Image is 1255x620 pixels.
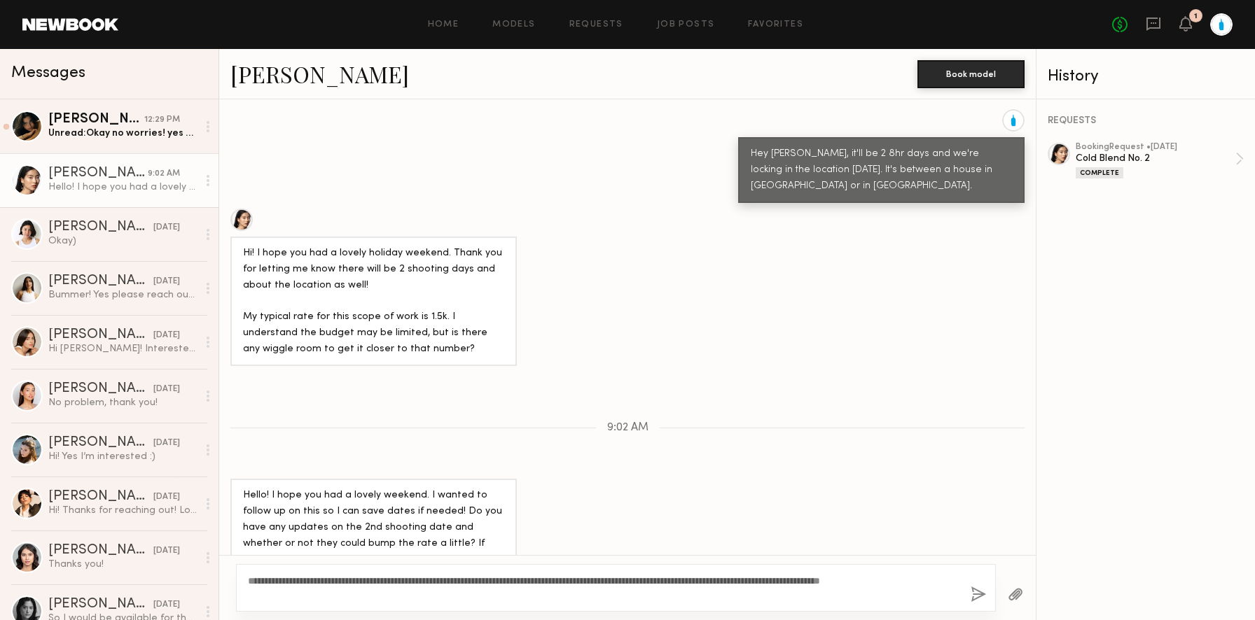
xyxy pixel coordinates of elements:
div: 9:02 AM [148,167,180,181]
div: Hi! I hope you had a lovely holiday weekend. Thank you for letting me know there will be 2 shooti... [243,246,504,358]
a: Requests [569,20,623,29]
div: [DATE] [153,383,180,396]
div: [DATE] [153,437,180,450]
div: Hey [PERSON_NAME], it'll be 2 8hr days and we're locking in the location [DATE]. It's between a h... [751,146,1012,195]
div: [PERSON_NAME] [48,382,153,396]
div: [DATE] [153,544,180,558]
div: Hi [PERSON_NAME]! Interested and available! Let me know if $70/hrly works! [48,342,197,355]
a: Home [428,20,459,29]
div: Complete [1076,167,1123,178]
div: [DATE] [153,598,180,612]
div: [PERSON_NAME] [48,544,153,558]
div: Thanks you! [48,558,197,571]
div: Hi! Yes I’m interested :) [48,450,197,463]
div: Okay) [48,234,197,248]
div: Cold Blend No. 2 [1076,152,1235,165]
div: Bummer! Yes please reach out again if a project aligns with our schedules. [48,288,197,302]
a: bookingRequest •[DATE]Cold Blend No. 2Complete [1076,143,1244,178]
div: [PERSON_NAME] [48,220,153,234]
div: Hello! I hope you had a lovely weekend. I wanted to follow up on this so I can save dates if need... [48,181,197,194]
div: [PERSON_NAME] [48,274,153,288]
div: [PERSON_NAME] [48,436,153,450]
a: Favorites [748,20,803,29]
a: Book model [917,67,1025,79]
a: [PERSON_NAME] [230,59,409,89]
div: Unread: Okay no worries! yes please reach out if a future opportunity arises :) [48,127,197,140]
div: [PERSON_NAME] [48,113,144,127]
button: Book model [917,60,1025,88]
div: [PERSON_NAME] [48,490,153,504]
div: [PERSON_NAME] [48,598,153,612]
a: Job Posts [657,20,715,29]
div: booking Request • [DATE] [1076,143,1235,152]
div: 1 [1194,13,1198,20]
span: Messages [11,65,85,81]
div: Hello! I hope you had a lovely weekend. I wanted to follow up on this so I can save dates if need... [243,488,504,568]
div: [DATE] [153,491,180,504]
span: 9:02 AM [607,422,649,434]
div: [DATE] [153,329,180,342]
div: [PERSON_NAME] [48,328,153,342]
div: REQUESTS [1048,116,1244,126]
div: No problem, thank you! [48,396,197,409]
div: [PERSON_NAME] [48,167,148,181]
div: [DATE] [153,221,180,234]
div: History [1048,69,1244,85]
div: [DATE] [153,275,180,288]
div: Hi! Thanks for reaching out! Love Blue Bottle! I’m available those days, please send over details... [48,504,197,517]
a: Models [492,20,535,29]
div: 12:29 PM [144,113,180,127]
